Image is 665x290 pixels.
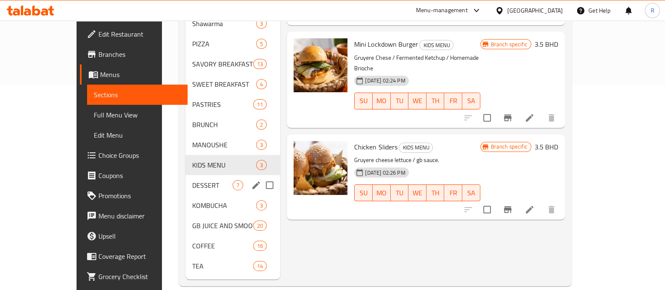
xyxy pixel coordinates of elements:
span: 3 [257,20,266,28]
button: Branch-specific-item [498,200,518,220]
span: PASTRIES [192,99,253,109]
span: SWEET BREAKFAST [192,79,256,89]
span: [DATE] 02:24 PM [362,77,408,85]
p: Gruyere Chese / Fermented Ketchup / Homemade Brioche [354,53,480,74]
span: 20 [254,222,266,230]
button: TU [391,93,409,109]
button: MO [373,93,391,109]
a: Full Menu View [87,105,188,125]
div: TEA14 [185,256,280,276]
span: 3 [257,161,266,169]
div: PIZZA5 [185,34,280,54]
span: Edit Menu [94,130,181,140]
span: Upsell [98,231,181,241]
span: COFFEE [192,241,253,251]
span: Choice Groups [98,150,181,160]
span: 3 [257,202,266,210]
div: items [253,241,267,251]
span: Shawarma [192,19,256,29]
div: COFFEE16 [185,236,280,256]
span: Full Menu View [94,110,181,120]
span: Grocery Checklist [98,271,181,282]
div: items [256,200,267,210]
span: Menu disclaimer [98,211,181,221]
span: Edit Restaurant [98,29,181,39]
span: 5 [257,40,266,48]
button: FR [444,93,462,109]
span: SU [358,95,369,107]
button: edit [250,179,262,192]
div: Shawarma3 [185,13,280,34]
span: Chicken Sliders [354,141,397,153]
span: GB JUICE AND SMOOTHIE [192,221,253,231]
span: TU [394,187,405,199]
div: Menu-management [416,5,468,16]
span: KIDS MENU [420,40,453,50]
a: Edit Restaurant [80,24,188,44]
div: items [256,19,267,29]
span: BRUNCH [192,120,256,130]
span: SAVORY BREAKFAST [192,59,253,69]
h6: 3.5 BHD [535,38,558,50]
span: Coupons [98,170,181,181]
button: SU [354,93,373,109]
div: KIDS MENU [419,40,453,50]
a: Promotions [80,186,188,206]
a: Branches [80,44,188,64]
a: Sections [87,85,188,105]
span: Branch specific [487,143,531,151]
span: MO [376,187,387,199]
span: WE [412,95,423,107]
button: TH [427,93,445,109]
span: SU [358,187,369,199]
div: SWEET BREAKFAST4 [185,74,280,94]
a: Menu disclaimer [80,206,188,226]
span: 14 [254,262,266,270]
span: FR [448,95,459,107]
span: Branch specific [487,40,531,48]
a: Edit menu item [525,205,535,215]
button: TU [391,184,409,201]
span: Sections [94,90,181,100]
div: items [253,99,267,109]
span: TH [430,187,441,199]
button: WE [408,93,427,109]
div: KIDS MENU [192,160,256,170]
span: Menus [100,69,181,80]
span: Coverage Report [98,251,181,261]
div: items [256,140,267,150]
button: MO [373,184,391,201]
span: FR [448,187,459,199]
a: Grocery Checklist [80,266,188,287]
div: GB JUICE AND SMOOTHIE20 [185,216,280,236]
button: delete [541,200,562,220]
span: 3 [257,141,266,149]
span: TU [394,95,405,107]
span: 2 [257,121,266,129]
span: [DATE] 02:26 PM [362,169,408,177]
div: [GEOGRAPHIC_DATA] [507,6,563,15]
span: MO [376,95,387,107]
div: MANOUSHE3 [185,135,280,155]
button: Branch-specific-item [498,108,518,128]
span: R [650,6,654,15]
button: TH [427,184,445,201]
div: items [256,79,267,89]
div: KOMBUCHA [192,200,256,210]
button: SA [462,93,480,109]
span: Select to update [478,109,496,127]
div: KOMBUCHA3 [185,195,280,216]
span: TEA [192,261,253,271]
span: 7 [233,181,243,189]
span: 11 [254,101,266,109]
button: WE [408,184,427,201]
div: PASTRIES11 [185,94,280,114]
span: Mini Lockdown Burger [354,38,418,51]
button: delete [541,108,562,128]
span: 16 [254,242,266,250]
span: Select to update [478,201,496,218]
